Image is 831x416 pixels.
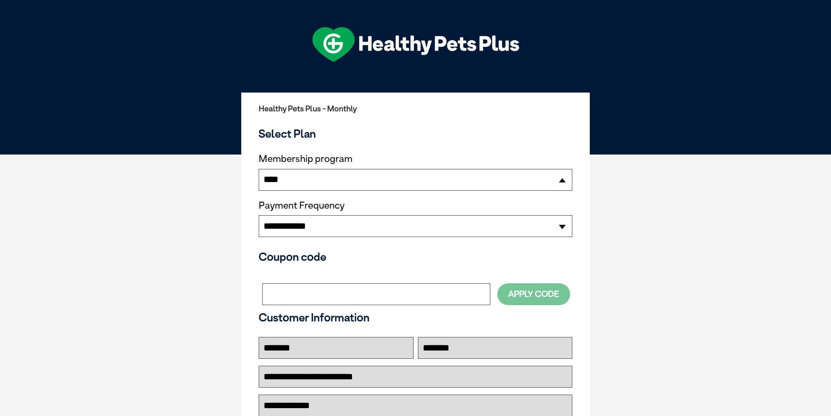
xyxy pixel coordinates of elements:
img: hpp-logo-landscape-green-white.png [312,27,519,62]
h3: Select Plan [259,127,572,140]
h3: Customer Information [259,311,572,324]
label: Payment Frequency [259,200,345,211]
label: Membership program [259,153,572,165]
h2: Healthy Pets Plus - Monthly [259,104,572,113]
h3: Coupon code [259,250,572,263]
button: Apply Code [497,283,570,305]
